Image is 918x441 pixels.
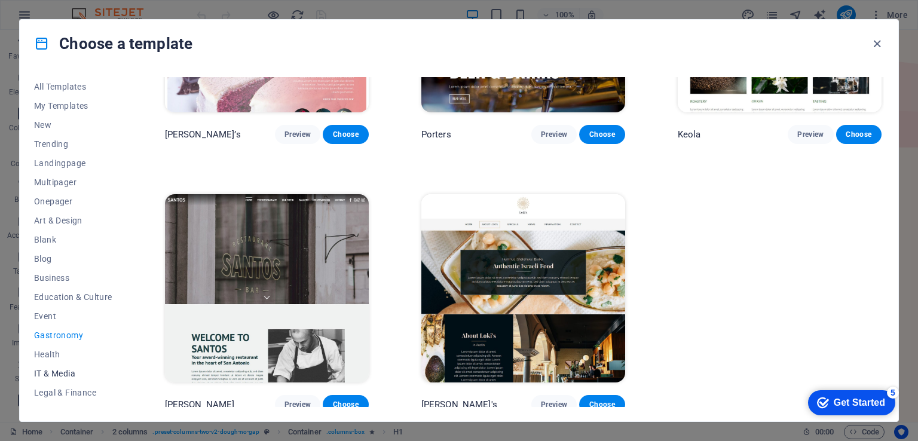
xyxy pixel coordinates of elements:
button: Preview [275,125,320,144]
p: [PERSON_NAME]'s [421,399,497,411]
button: Choose [836,125,882,144]
button: My Templates [34,96,112,115]
p: Keola [678,128,701,140]
span: Legal & Finance [34,388,112,397]
span: Education & Culture [34,292,112,302]
button: Event [34,307,112,326]
span: Choose [589,400,615,409]
button: All Templates [34,77,112,96]
button: Blog [34,249,112,268]
p: [PERSON_NAME]’s [165,128,241,140]
button: Choose [579,395,625,414]
span: All Templates [34,82,112,91]
button: Preview [788,125,833,144]
div: Get Started [35,13,87,24]
button: Landingpage [34,154,112,173]
span: Preview [284,400,311,409]
button: Health [34,345,112,364]
span: Multipager [34,177,112,187]
span: Choose [589,130,615,139]
span: Preview [541,130,567,139]
button: Multipager [34,173,112,192]
span: Health [34,350,112,359]
button: Education & Culture [34,287,112,307]
span: My Templates [34,101,112,111]
span: Preview [541,400,567,409]
span: Onepager [34,197,112,206]
button: Preview [531,125,577,144]
button: Choose [323,125,368,144]
button: IT & Media [34,364,112,383]
div: 5 [88,2,100,14]
h4: Choose a template [34,34,192,53]
button: Blank [34,230,112,249]
span: Choose [332,400,359,409]
div: Get Started 5 items remaining, 0% complete [10,6,97,31]
button: Art & Design [34,211,112,230]
button: Non-Profit [34,402,112,421]
button: Choose [579,125,625,144]
button: Preview [531,395,577,414]
p: [PERSON_NAME] [165,399,235,411]
button: Gastronomy [34,326,112,345]
span: Trending [34,139,112,149]
span: Choose [332,130,359,139]
span: Landingpage [34,158,112,168]
span: New [34,120,112,130]
span: Preview [284,130,311,139]
span: IT & Media [34,369,112,378]
button: Business [34,268,112,287]
span: Business [34,273,112,283]
span: Art & Design [34,216,112,225]
span: Choose [846,130,872,139]
span: Preview [797,130,824,139]
img: Santos [165,194,369,382]
span: Blog [34,254,112,264]
button: Onepager [34,192,112,211]
button: Preview [275,395,320,414]
p: Porters [421,128,451,140]
span: Blank [34,235,112,244]
img: Loki's [421,194,625,382]
button: New [34,115,112,134]
button: Trending [34,134,112,154]
span: Event [34,311,112,321]
button: Legal & Finance [34,383,112,402]
span: Gastronomy [34,330,112,340]
button: Choose [323,395,368,414]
